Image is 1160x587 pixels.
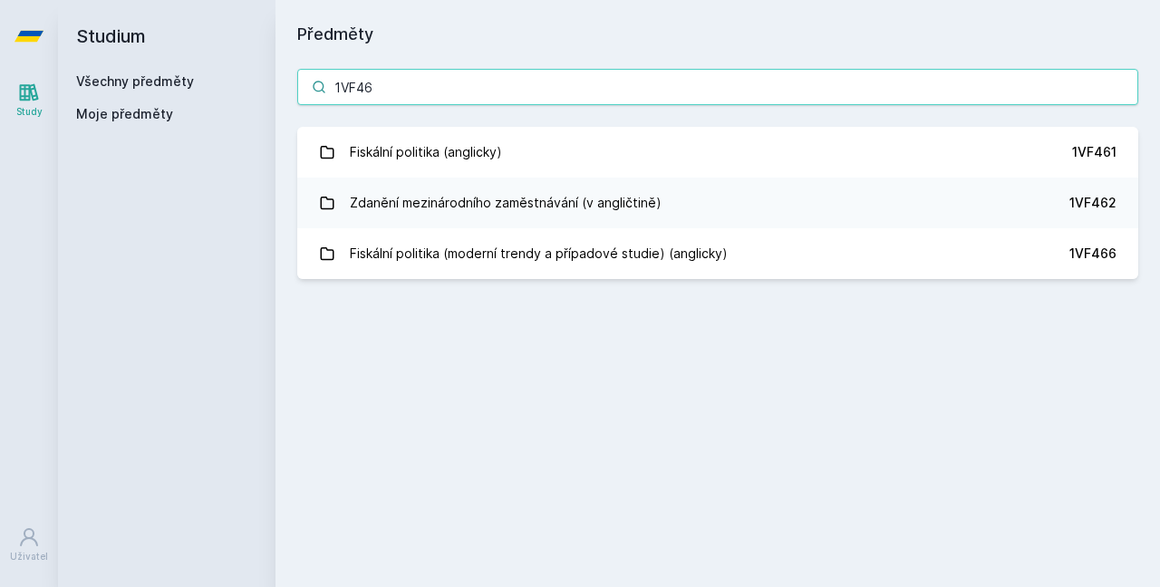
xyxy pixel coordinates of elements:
div: Fiskální politika (moderní trendy a případové studie) (anglicky) [350,236,728,272]
div: Study [16,105,43,119]
div: Zdanění mezinárodního zaměstnávání (v angličtině) [350,185,662,221]
a: Všechny předměty [76,73,194,89]
a: Fiskální politika (moderní trendy a případové studie) (anglicky) 1VF466 [297,228,1138,279]
a: Study [4,72,54,128]
div: Fiskální politika (anglicky) [350,134,502,170]
div: 1VF461 [1072,143,1116,161]
a: Zdanění mezinárodního zaměstnávání (v angličtině) 1VF462 [297,178,1138,228]
input: Název nebo ident předmětu… [297,69,1138,105]
h1: Předměty [297,22,1138,47]
div: 1VF462 [1069,194,1116,212]
span: Moje předměty [76,105,173,123]
div: Uživatel [10,550,48,563]
a: Uživatel [4,517,54,573]
a: Fiskální politika (anglicky) 1VF461 [297,127,1138,178]
div: 1VF466 [1069,245,1116,263]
